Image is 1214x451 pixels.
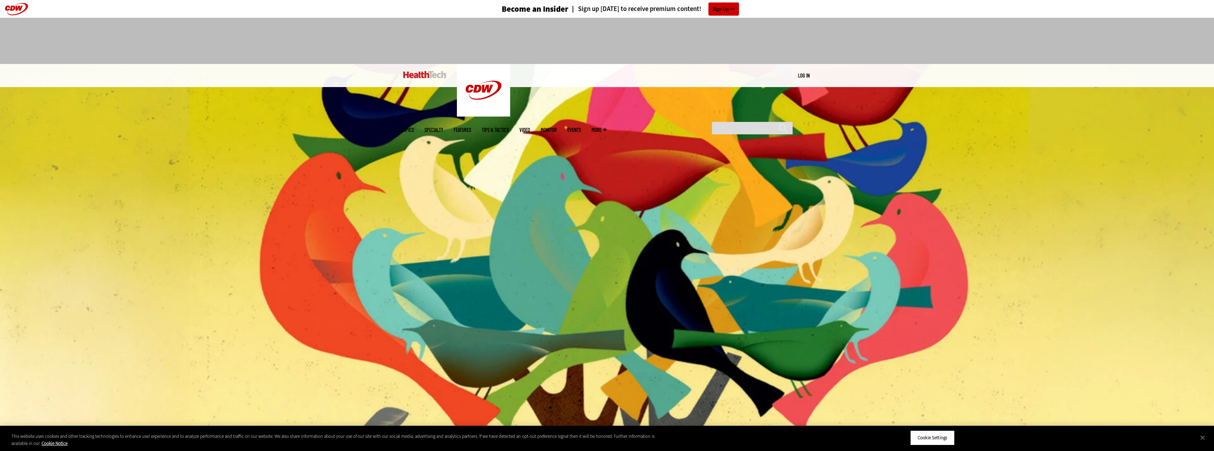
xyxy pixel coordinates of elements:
span: Specialty [425,127,443,133]
a: Log in [798,72,810,79]
iframe: advertisement [478,25,737,57]
a: Tips & Tactics [482,127,509,133]
a: MonITor [541,127,557,133]
a: Events [567,127,581,133]
img: Home [403,71,446,78]
a: Sign Up [708,2,739,16]
h3: Become an Insider [502,5,568,13]
a: Become an Insider [475,5,568,13]
span: Topics [401,127,414,133]
button: Cookie Settings [910,430,955,445]
span: More [592,127,606,133]
img: Home [457,64,510,117]
a: More information about your privacy [42,440,68,446]
button: Close [1195,430,1210,445]
a: Sign up [DATE] to receive premium content! [568,6,701,12]
div: User menu [798,72,810,79]
div: This website uses cookies and other tracking technologies to enhance user experience and to analy... [11,433,668,447]
a: Features [454,127,471,133]
a: Video [519,127,530,133]
a: CDW [457,111,510,118]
